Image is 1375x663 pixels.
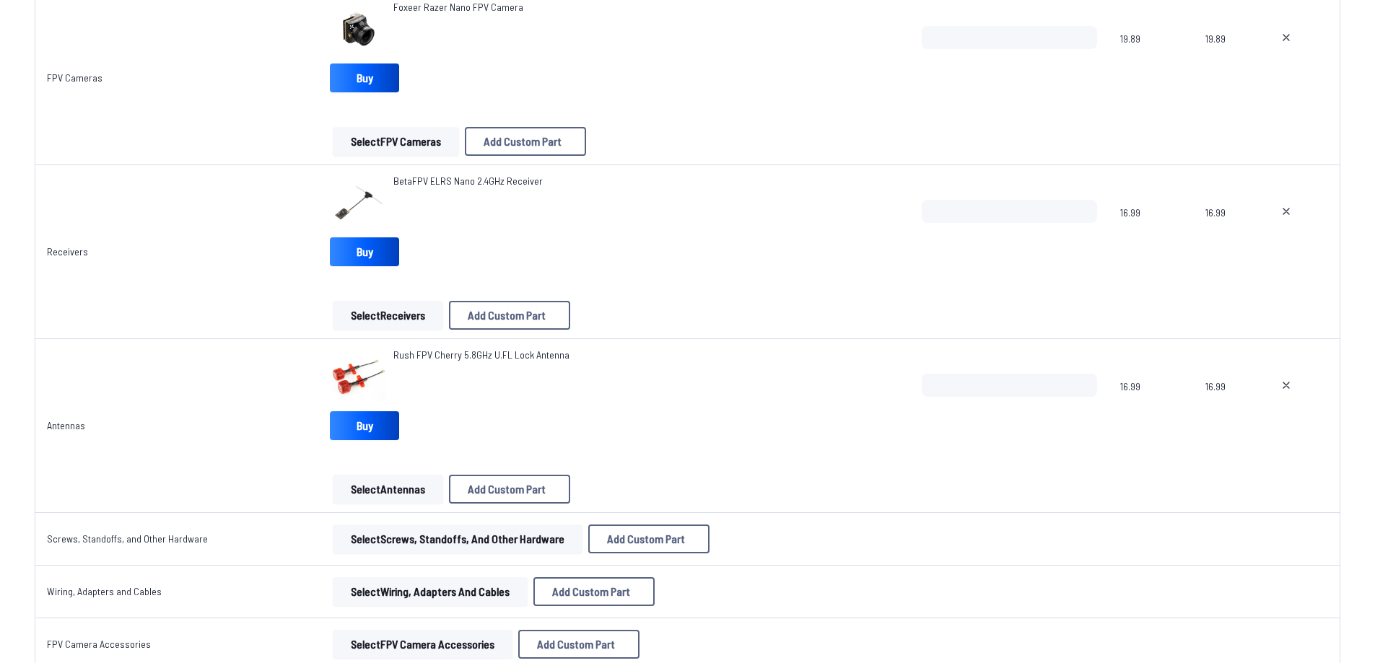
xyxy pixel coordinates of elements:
[330,475,446,504] a: SelectAntennas
[330,348,388,405] img: image
[47,245,88,258] a: Receivers
[484,136,562,147] span: Add Custom Part
[1120,200,1182,269] span: 16.99
[1205,200,1246,269] span: 16.99
[1120,26,1182,95] span: 19.89
[393,175,543,187] span: BetaFPV ELRS Nano 2.4GHz Receiver
[333,475,443,504] button: SelectAntennas
[330,63,399,92] a: Buy
[330,630,515,659] a: SelectFPV Camera Accessories
[330,577,531,606] a: SelectWiring, Adapters and Cables
[393,1,523,13] span: Foxeer Razer Nano FPV Camera
[330,411,399,440] a: Buy
[468,483,546,495] span: Add Custom Part
[1120,374,1182,443] span: 16.99
[1205,26,1246,95] span: 19.89
[393,348,569,361] span: Rush FPV Cherry 5.8GHz U.FL Lock Antenna
[533,577,655,606] button: Add Custom Part
[330,174,388,232] img: image
[333,577,528,606] button: SelectWiring, Adapters and Cables
[552,586,630,597] span: Add Custom Part
[47,419,85,431] a: Antennas
[333,301,443,330] button: SelectReceivers
[518,630,640,659] button: Add Custom Part
[449,475,570,504] button: Add Custom Part
[47,638,151,650] a: FPV Camera Accessories
[607,533,685,545] span: Add Custom Part
[468,309,546,321] span: Add Custom Part
[537,638,615,650] span: Add Custom Part
[47,585,162,597] a: Wiring, Adapters and Cables
[333,524,582,553] button: SelectScrews, Standoffs, and Other Hardware
[449,301,570,330] button: Add Custom Part
[47,71,102,84] a: FPV Cameras
[588,524,710,553] button: Add Custom Part
[330,301,446,330] a: SelectReceivers
[333,127,459,156] button: SelectFPV Cameras
[393,174,543,188] a: BetaFPV ELRS Nano 2.4GHz Receiver
[47,532,208,545] a: Screws, Standoffs, and Other Hardware
[330,127,462,156] a: SelectFPV Cameras
[330,237,399,266] a: Buy
[1205,374,1246,443] span: 16.99
[393,348,569,362] a: Rush FPV Cherry 5.8GHz U.FL Lock Antenna
[330,524,585,553] a: SelectScrews, Standoffs, and Other Hardware
[333,630,512,659] button: SelectFPV Camera Accessories
[465,127,586,156] button: Add Custom Part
